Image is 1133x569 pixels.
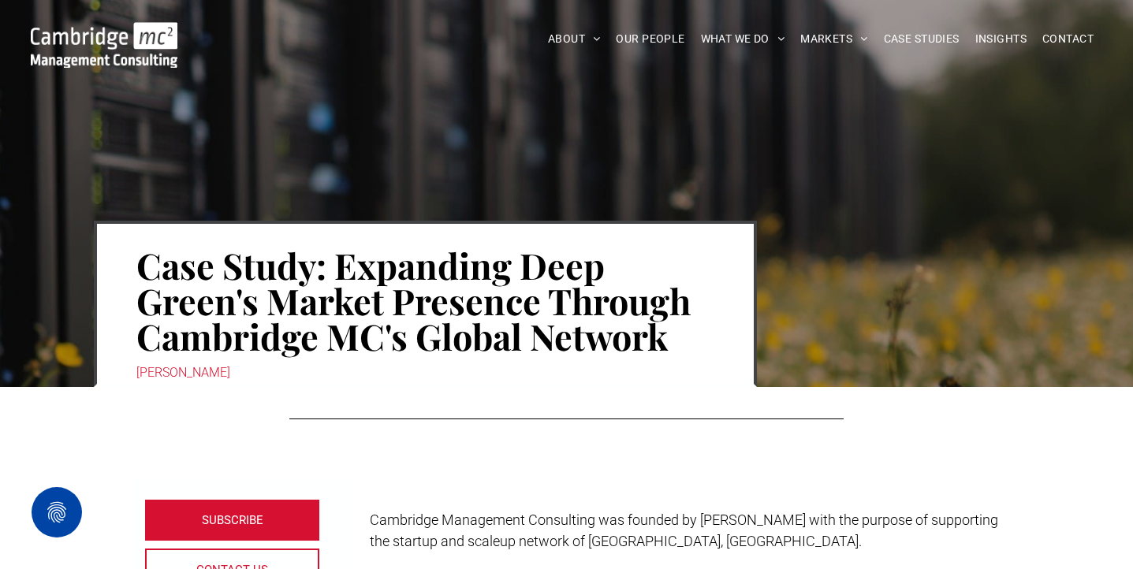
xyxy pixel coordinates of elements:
a: SUBSCRIBE [145,500,320,541]
a: INSIGHTS [967,27,1034,51]
a: Your Business Transformed | Cambridge Management Consulting [31,24,177,41]
div: [PERSON_NAME] [136,362,714,384]
a: ABOUT [540,27,609,51]
a: CASE STUDIES [876,27,967,51]
a: WHAT WE DO [693,27,793,51]
span: Cambridge Management Consulting was founded by [PERSON_NAME] with the purpose of supporting the s... [370,511,998,549]
img: Go to Homepage [31,22,177,68]
a: CONTACT [1034,27,1101,51]
a: OUR PEOPLE [608,27,692,51]
span: SUBSCRIBE [202,500,263,540]
h1: Case Study: Expanding Deep Green's Market Presence Through Cambridge MC's Global Network [136,246,714,355]
a: MARKETS [792,27,875,51]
